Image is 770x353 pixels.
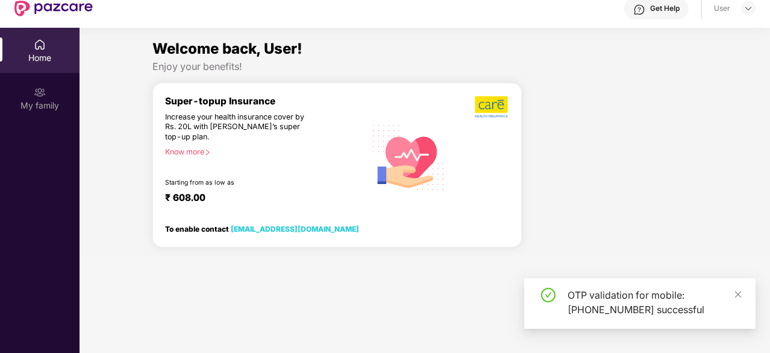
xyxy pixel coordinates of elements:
img: svg+xml;base64,PHN2ZyBpZD0iRHJvcGRvd24tMzJ4MzIiIHhtbG5zPSJodHRwOi8vd3d3LnczLm9yZy8yMDAwL3N2ZyIgd2... [743,4,753,13]
img: b5dec4f62d2307b9de63beb79f102df3.png [475,95,509,118]
div: Super-topup Insurance [165,95,366,107]
div: Get Help [650,4,680,13]
a: [EMAIL_ADDRESS][DOMAIN_NAME] [231,224,359,234]
img: svg+xml;base64,PHN2ZyB3aWR0aD0iMjAiIGhlaWdodD0iMjAiIHZpZXdCb3g9IjAgMCAyMCAyMCIgZmlsbD0ibm9uZSIgeG... [34,86,46,98]
div: ₹ 608.00 [165,192,354,206]
span: check-circle [541,288,556,302]
div: Increase your health insurance cover by Rs. 20L with [PERSON_NAME]’s super top-up plan. [165,112,314,142]
img: svg+xml;base64,PHN2ZyBpZD0iSG9tZSIgeG1sbnM9Imh0dHA6Ly93d3cudzMub3JnLzIwMDAvc3ZnIiB3aWR0aD0iMjAiIG... [34,39,46,51]
div: Starting from as low as [165,179,315,187]
div: OTP validation for mobile: [PHONE_NUMBER] successful [568,288,741,317]
div: Know more [165,147,358,156]
img: svg+xml;base64,PHN2ZyBpZD0iSGVscC0zMngzMiIgeG1sbnM9Imh0dHA6Ly93d3cudzMub3JnLzIwMDAvc3ZnIiB3aWR0aD... [633,4,645,16]
span: close [734,290,742,299]
div: User [714,4,730,13]
img: New Pazcare Logo [14,1,93,16]
span: right [204,149,211,156]
div: Enjoy your benefits! [152,60,697,73]
span: Welcome back, User! [152,40,302,57]
div: To enable contact [165,224,359,233]
img: svg+xml;base64,PHN2ZyB4bWxucz0iaHR0cDovL3d3dy53My5vcmcvMjAwMC9zdmciIHhtbG5zOnhsaW5rPSJodHRwOi8vd3... [366,113,452,200]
